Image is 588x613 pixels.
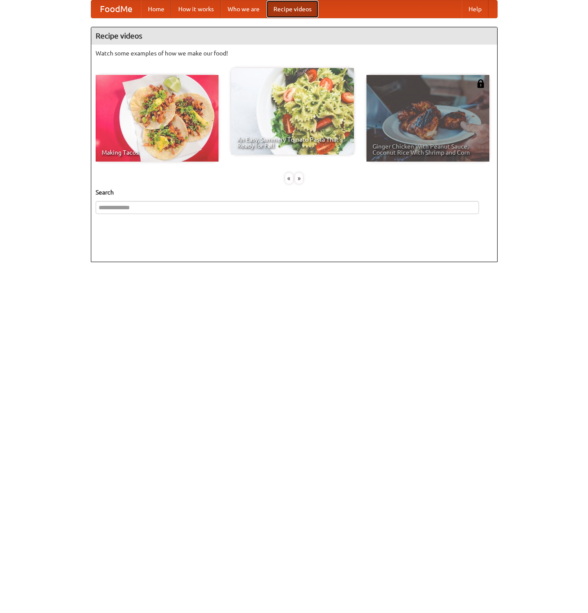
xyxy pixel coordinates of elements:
a: Who we are [221,0,267,18]
a: An Easy, Summery Tomato Pasta That's Ready for Fall [231,68,354,155]
a: How it works [171,0,221,18]
span: Making Tacos [102,149,212,156]
h5: Search [96,188,493,197]
a: FoodMe [91,0,141,18]
h4: Recipe videos [91,27,497,45]
p: Watch some examples of how we make our food! [96,49,493,58]
a: Making Tacos [96,75,218,162]
a: Home [141,0,171,18]
a: Help [462,0,488,18]
img: 483408.png [476,79,485,88]
a: Recipe videos [267,0,318,18]
div: « [285,173,293,184]
div: » [295,173,303,184]
span: An Easy, Summery Tomato Pasta That's Ready for Fall [237,136,348,149]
